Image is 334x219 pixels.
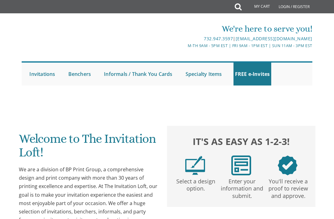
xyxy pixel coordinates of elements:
a: Specialty Items [184,63,224,85]
h2: It's as easy as 1-2-3! [172,135,311,148]
img: step2.png [231,155,251,175]
img: step3.png [278,155,298,175]
h1: Welcome to The Invitation Loft! [19,132,158,164]
div: We're here to serve you! [119,23,312,35]
a: My Cart [241,1,274,13]
img: step1.png [185,155,205,175]
div: M-Th 9am - 5pm EST | Fri 9am - 1pm EST | Sun 11am - 3pm EST [119,42,312,49]
a: Informals / Thank You Cards [102,63,174,85]
div: | [119,35,312,42]
a: 732.947.3597 [204,36,233,42]
a: [EMAIL_ADDRESS][DOMAIN_NAME] [236,36,312,42]
a: Benchers [67,63,93,85]
p: You'll receive a proof to review and approve. [266,175,310,199]
a: FREE e-Invites [233,63,272,85]
p: Select a design option. [174,175,218,192]
a: Invitations [28,63,57,85]
p: Enter your information and submit. [220,175,264,199]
